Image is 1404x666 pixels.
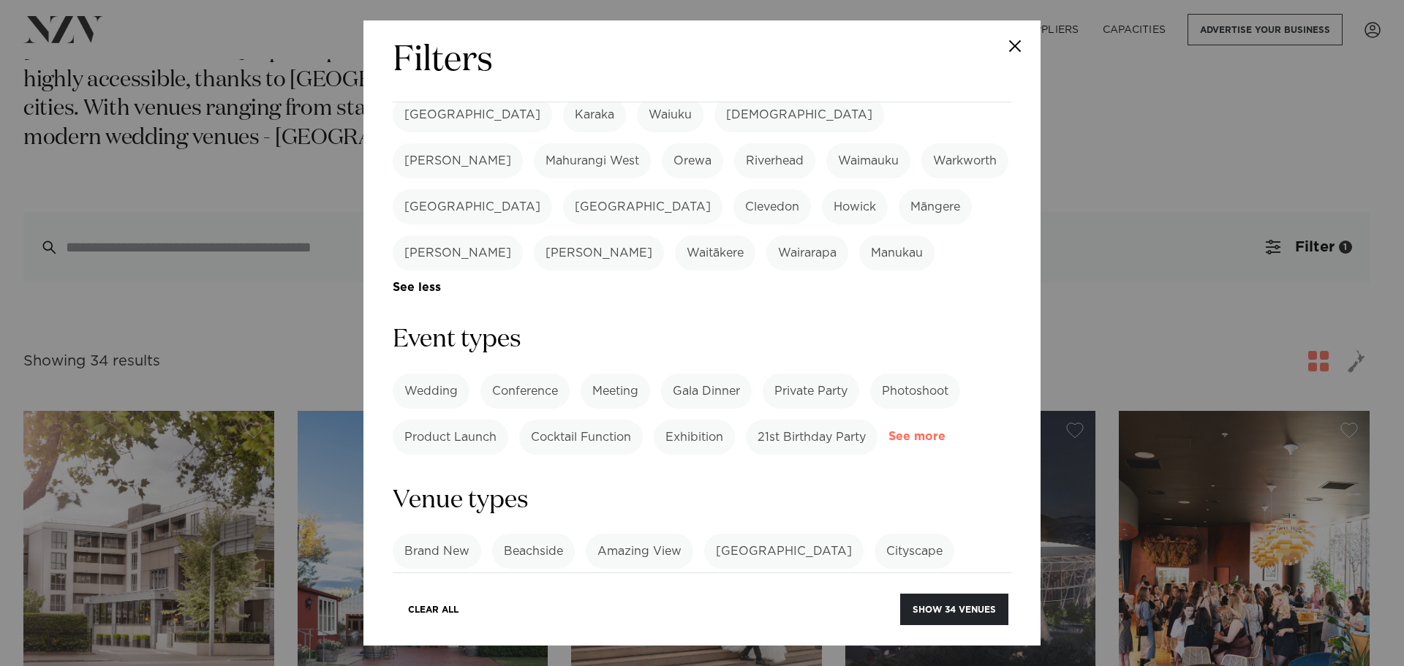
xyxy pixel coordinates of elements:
label: Product Launch [393,420,508,455]
label: Amazing View [586,534,693,569]
button: Clear All [396,594,471,625]
label: Mahurangi West [534,143,651,178]
label: Gala Dinner [661,374,752,409]
label: Waimauku [826,143,910,178]
label: 21st Birthday Party [746,420,877,455]
label: Waiuku [637,97,703,132]
label: Warkworth [921,143,1008,178]
label: [DEMOGRAPHIC_DATA] [714,97,884,132]
label: Wairarapa [766,235,848,270]
label: [GEOGRAPHIC_DATA] [704,534,864,569]
label: Meeting [581,374,650,409]
h3: Event types [393,323,1011,356]
label: [PERSON_NAME] [393,143,523,178]
label: Riverhead [734,143,815,178]
label: Conference [480,374,570,409]
label: Private Party [763,374,859,409]
label: Clevedon [733,189,811,224]
label: Manukau [859,235,935,270]
label: Wedding [393,374,469,409]
h2: Filters [393,38,493,84]
label: [GEOGRAPHIC_DATA] [393,189,552,224]
label: Orewa [662,143,723,178]
label: Cocktail Function [519,420,643,455]
button: Close [989,20,1041,72]
label: [GEOGRAPHIC_DATA] [393,97,552,132]
label: Māngere [899,189,972,224]
label: Howick [822,189,888,224]
label: Waitākere [675,235,755,270]
button: Show 34 venues [900,594,1008,625]
label: Karaka [563,97,626,132]
label: Cityscape [875,534,954,569]
label: Exhibition [654,420,735,455]
label: [GEOGRAPHIC_DATA] [563,189,722,224]
label: Beachside [492,534,575,569]
label: [PERSON_NAME] [534,235,664,270]
label: Brand New [393,534,481,569]
h3: Venue types [393,484,1011,517]
label: Photoshoot [870,374,960,409]
label: [PERSON_NAME] [393,235,523,270]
